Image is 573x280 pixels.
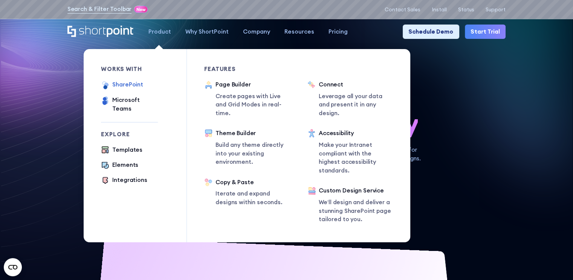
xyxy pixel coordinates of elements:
[101,131,158,137] div: Explore
[307,129,393,175] a: AccessibilityMake your Intranet compliant with the highest accessibility standards.
[432,7,446,12] a: Install
[185,28,229,36] div: Why ShortPoint
[277,25,321,39] a: Resources
[215,80,291,89] div: Page Builder
[403,25,459,39] a: Schedule Demo
[112,176,147,185] div: Integrations
[236,25,277,39] a: Company
[112,146,142,154] div: Templates
[67,80,506,137] h1: SharePoint Design has never been
[67,26,134,38] a: Home
[385,7,420,12] a: Contact Sales
[486,7,506,12] a: Support
[101,161,138,170] a: Elements
[438,193,573,280] iframe: Chat Widget
[307,80,394,118] a: ConnectLeverage all your data and present it in any design.
[67,5,132,14] a: Search & Filter Toolbar
[215,92,291,118] p: Create pages with Live and Grid Modes in real-time.
[329,28,348,36] div: Pricing
[319,129,393,138] div: Accessibility
[319,198,393,224] p: We’ll design and deliver a stunning SharePoint page tailored to you.
[112,80,143,89] div: SharePoint
[101,96,158,113] a: Microsoft Teams
[465,25,506,39] a: Start Trial
[321,25,355,39] a: Pricing
[458,7,474,12] a: Status
[284,28,314,36] div: Resources
[319,80,394,89] div: Connect
[101,66,158,72] div: works with
[243,28,270,36] div: Company
[215,178,290,187] div: Copy & Paste
[101,80,143,90] a: SharePoint
[204,66,290,72] div: Features
[4,258,22,276] button: Open CMP widget
[141,25,178,39] a: Product
[319,141,393,175] p: Make your Intranet compliant with the highest accessibility standards.
[148,28,171,36] div: Product
[215,141,290,166] p: Build any theme directly into your existing environment.
[319,186,393,195] div: Custom Design Service
[204,178,290,207] a: Copy & PasteIterate and expand designs within seconds.
[178,25,236,39] a: Why ShortPoint
[204,129,290,166] a: Theme BuilderBuild any theme directly into your existing environment.
[112,161,138,169] div: Elements
[101,146,142,155] a: Templates
[319,92,394,118] p: Leverage all your data and present it in any design.
[215,129,290,138] div: Theme Builder
[215,189,290,207] p: Iterate and expand designs within seconds.
[101,176,147,185] a: Integrations
[204,80,291,118] a: Page BuilderCreate pages with Live and Grid Modes in real-time.
[307,186,393,225] a: Custom Design ServiceWe’ll design and deliver a stunning SharePoint page tailored to you.
[112,96,158,113] div: Microsoft Teams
